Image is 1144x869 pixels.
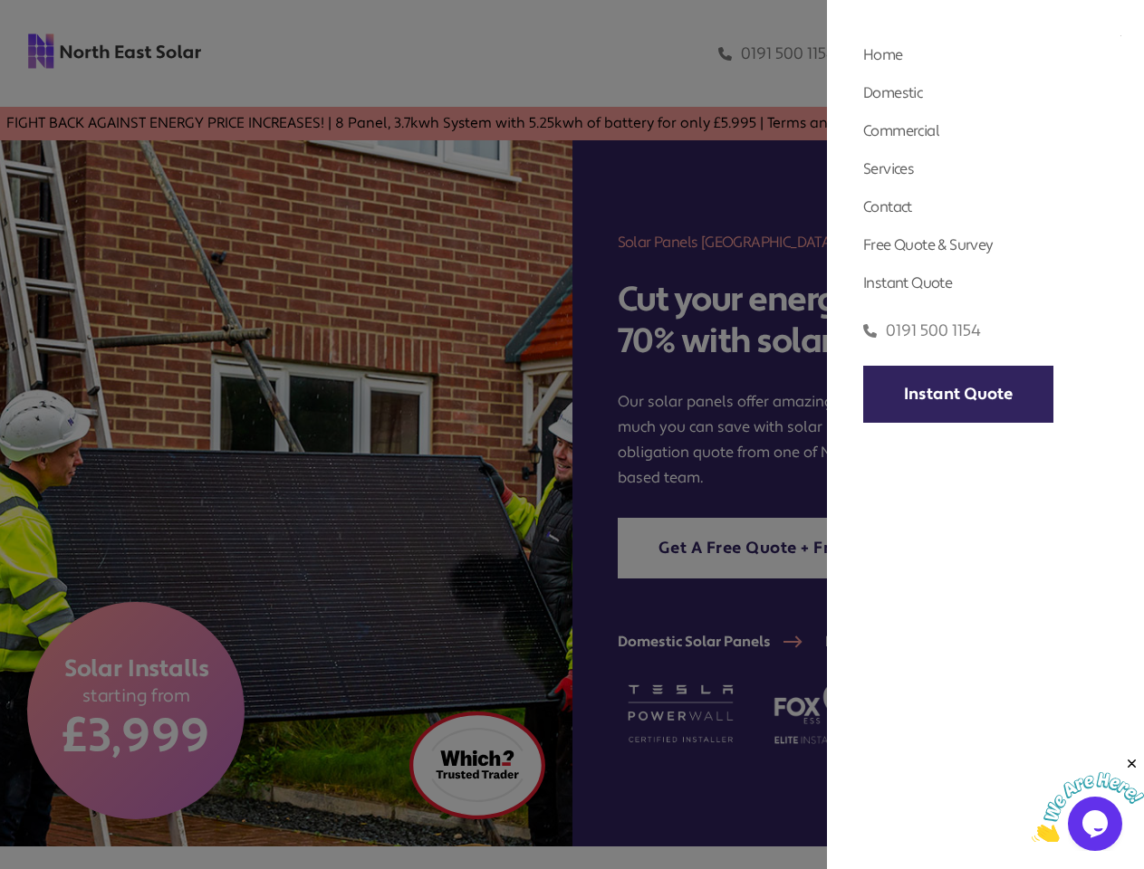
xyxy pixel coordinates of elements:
[863,121,939,140] a: Commercial
[863,320,981,341] a: 0191 500 1154
[863,235,994,254] a: Free Quote & Survey
[863,83,922,102] a: Domestic
[863,273,952,292] a: Instant Quote
[863,366,1053,423] a: Instant Quote
[863,159,914,178] a: Services
[1032,756,1144,842] iframe: chat widget
[863,45,903,64] a: Home
[1120,35,1121,36] img: close icon
[863,320,877,341] img: phone icon
[863,197,912,216] a: Contact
